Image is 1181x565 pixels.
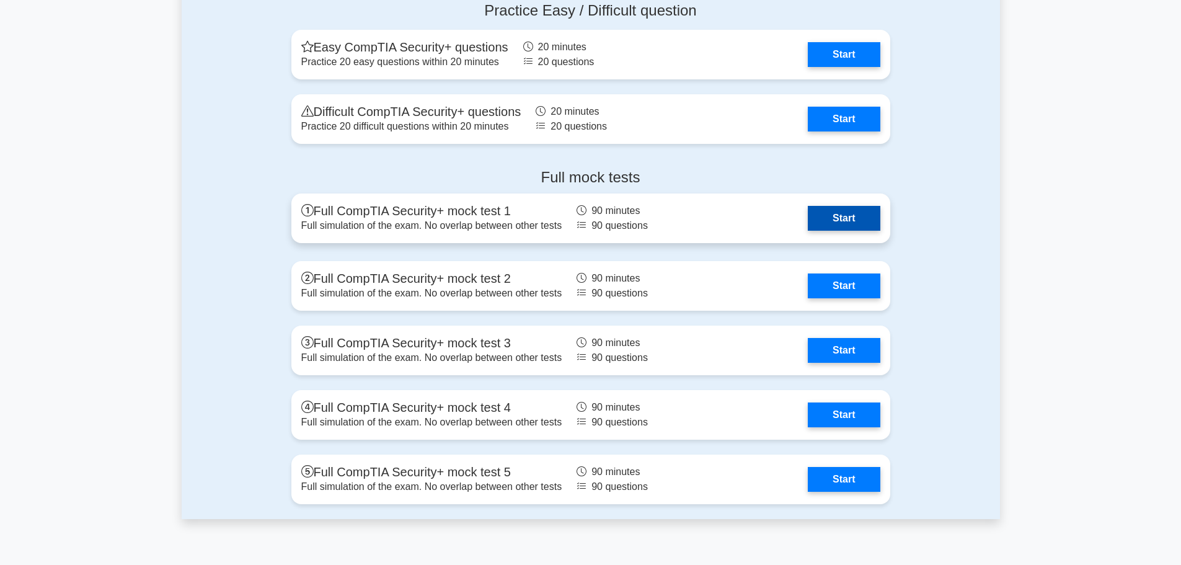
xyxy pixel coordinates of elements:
a: Start [808,206,880,231]
a: Start [808,274,880,298]
h4: Practice Easy / Difficult question [291,2,890,20]
a: Start [808,42,880,67]
a: Start [808,403,880,427]
h4: Full mock tests [291,169,890,187]
a: Start [808,338,880,363]
a: Start [808,467,880,492]
a: Start [808,107,880,131]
